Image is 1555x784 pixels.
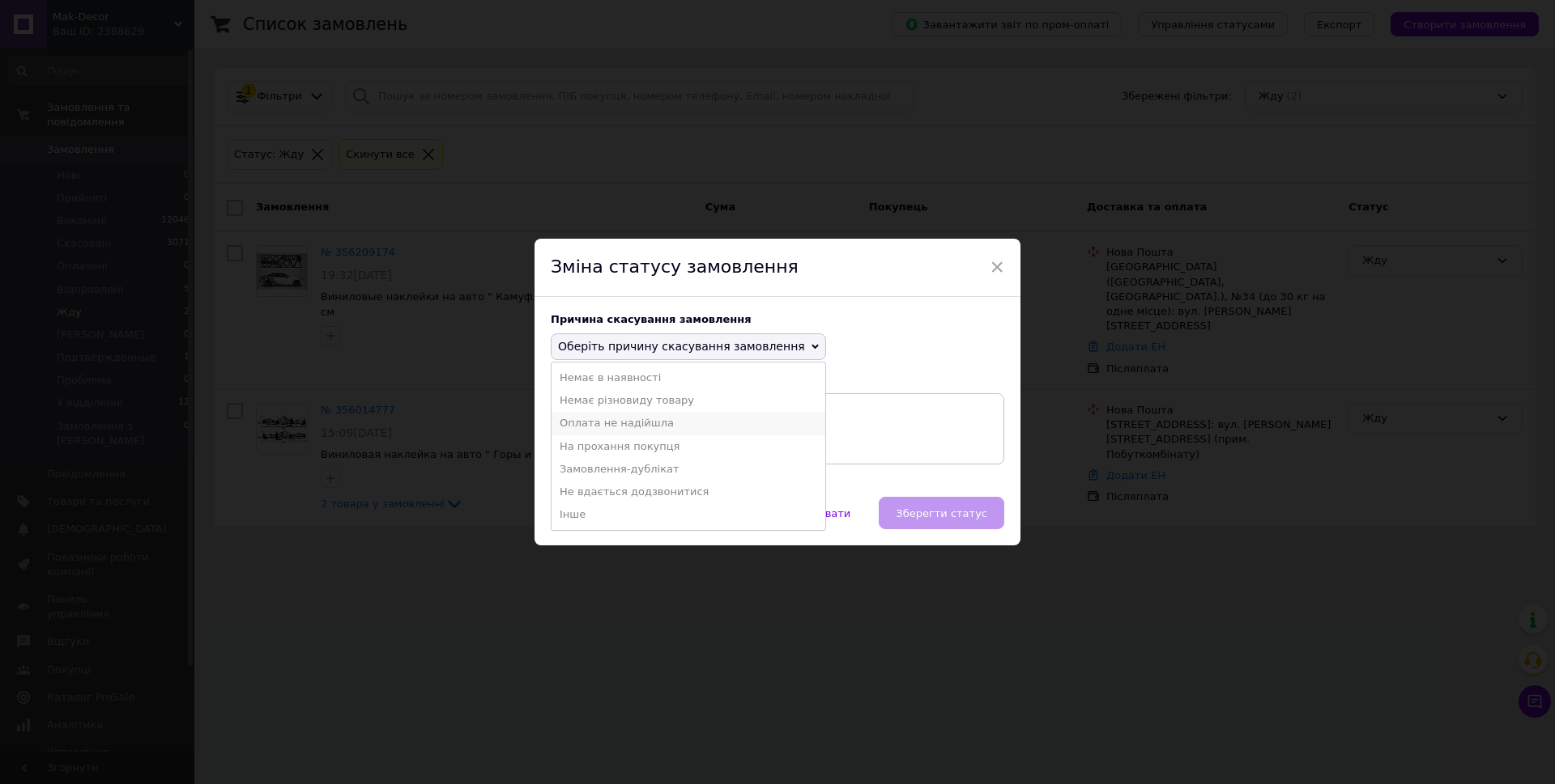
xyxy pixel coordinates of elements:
li: Оплата не надійшла [552,412,825,434]
li: Немає різновиду товару [552,389,825,412]
li: Немає в наявності [552,367,825,389]
div: Причина скасування замовлення [551,313,1004,325]
li: На прохання покупця [552,435,825,458]
li: Інше [552,503,825,526]
li: Не вдається додзвонитися [552,481,825,503]
span: × [990,253,1004,281]
li: Замовлення-дублікат [552,458,825,481]
span: Оберіть причину скасування замовлення [558,340,805,353]
div: Зміна статусу замовлення [535,239,1020,297]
